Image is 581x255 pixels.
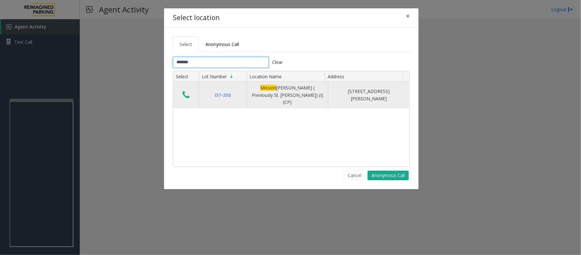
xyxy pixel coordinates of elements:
span: Anonymous Call [205,41,239,47]
button: Cancel [344,171,366,180]
span: Address [328,73,344,80]
ul: Tabs [173,36,410,52]
div: Data table [173,71,409,166]
span: Lot Number [202,73,227,80]
span: Location Name [250,73,282,80]
div: [STREET_ADDRESS][PERSON_NAME] [332,88,406,102]
div: I37-350 [203,92,243,99]
h4: Select location [173,13,220,23]
span: Sortable [229,74,234,79]
span: × [406,12,410,20]
span: Mission [260,85,276,91]
div: [PERSON_NAME] ( Previously St. [PERSON_NAME]) (I) (CP) [251,84,324,106]
button: Close [401,8,414,24]
button: Anonymous Call [368,171,409,180]
span: Select [180,41,192,47]
button: Clear [269,57,287,68]
th: Select [173,71,199,82]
